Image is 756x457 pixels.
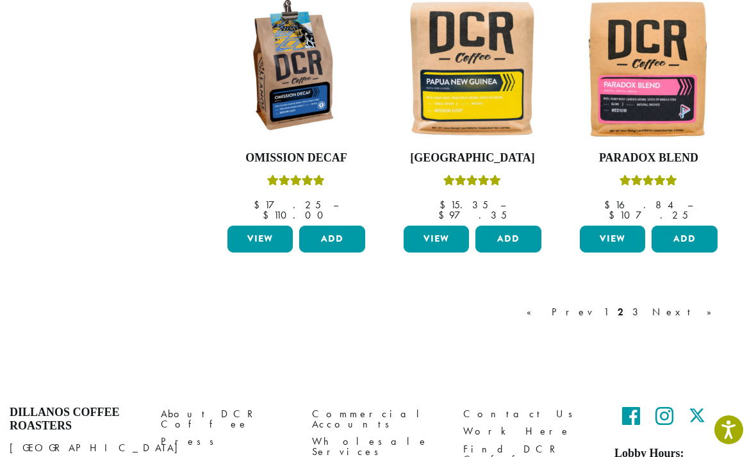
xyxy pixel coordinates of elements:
span: – [500,198,505,212]
a: Commercial Accounts [312,406,444,433]
span: – [333,198,338,212]
h4: [GEOGRAPHIC_DATA] [400,151,545,165]
button: Add [299,226,365,253]
a: 1 [601,304,611,320]
bdi: 16.84 [604,198,675,212]
bdi: 97.35 [438,208,507,222]
a: View [580,226,645,253]
h4: Omission Decaf [224,151,368,165]
a: View [227,226,293,253]
span: $ [438,208,449,222]
div: Rated 4.33 out of 5 [267,173,325,192]
button: Add [652,226,717,253]
a: Work Here [463,423,595,440]
span: $ [254,198,265,212]
span: $ [604,198,615,212]
a: 2 [615,304,626,320]
bdi: 15.35 [440,198,488,212]
a: Press [161,433,293,451]
span: $ [263,208,274,222]
bdi: 110.00 [263,208,329,222]
span: $ [609,208,620,222]
a: About DCR Coffee [161,406,293,433]
button: Add [475,226,541,253]
span: – [687,198,693,212]
a: 3 [630,304,646,320]
div: Rated 5.00 out of 5 [620,173,677,192]
h4: Paradox Blend [577,151,721,165]
div: Rated 5.00 out of 5 [443,173,501,192]
a: View [404,226,469,253]
bdi: 17.25 [254,198,321,212]
a: Next » [650,304,723,320]
bdi: 107.25 [609,208,688,222]
span: $ [440,198,450,212]
a: Contact Us [463,406,595,423]
h4: Dillanos Coffee Roasters [10,406,142,433]
a: « Prev [524,304,597,320]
